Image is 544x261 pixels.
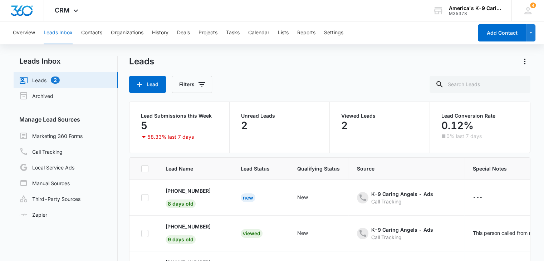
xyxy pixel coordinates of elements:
div: - - Select to Edit Field [473,193,495,202]
span: Lead Name [166,165,213,172]
div: account name [449,5,501,11]
div: - - Select to Edit Field [357,190,446,205]
button: Organizations [111,21,143,44]
button: Overview [13,21,35,44]
button: Reports [297,21,315,44]
div: - - Select to Edit Field [357,226,446,241]
span: 8 days old [166,200,196,208]
div: Call Tracking [371,233,433,241]
span: Lead Status [241,165,270,172]
span: CRM [55,6,70,14]
p: [PHONE_NUMBER] [166,223,211,230]
div: Viewed [241,229,263,238]
div: --- [473,193,482,202]
span: 4 [530,3,536,8]
div: K-9 Caring Angels - Ads [371,190,433,198]
a: New [241,194,255,201]
a: Local Service Ads [19,163,74,172]
button: Lists [278,21,289,44]
p: 0.12% [441,120,474,131]
p: Unread Leads [241,113,318,118]
div: New [297,229,308,237]
div: - - Select to Edit Field [166,187,224,208]
p: 58.33% last 7 days [147,134,194,139]
p: Lead Submissions this Week [141,113,218,118]
button: History [152,21,168,44]
a: Leads2 [19,76,60,84]
p: 0% last 7 days [446,134,482,139]
a: Viewed [241,230,263,236]
a: Call Tracking [19,147,63,156]
div: K-9 Caring Angels - Ads [371,226,433,233]
div: - - Select to Edit Field [297,229,321,238]
button: Add Contact [478,24,526,41]
a: Zapier [19,211,47,218]
button: Filters [172,76,212,93]
a: Archived [19,92,53,100]
button: Leads Inbox [44,21,73,44]
a: Manual Sources [19,179,70,187]
span: 9 days old [166,235,196,244]
div: - - Select to Edit Field [166,223,224,244]
button: Lead [129,76,166,93]
div: Call Tracking [371,198,433,205]
p: 2 [241,120,248,131]
button: Tasks [226,21,240,44]
h2: Leads Inbox [14,56,118,67]
span: Source [357,165,445,172]
div: New [241,193,255,202]
div: New [297,193,308,201]
button: Calendar [248,21,269,44]
a: Third-Party Sources [19,194,80,203]
button: Contacts [81,21,102,44]
p: Viewed Leads [341,113,418,118]
p: 2 [341,120,348,131]
div: account id [449,11,501,16]
button: Actions [519,56,530,67]
button: Deals [177,21,190,44]
button: Settings [324,21,343,44]
p: Lead Conversion Rate [441,113,519,118]
a: [PHONE_NUMBER]9 days old [166,223,211,242]
h3: Manage Lead Sources [14,115,118,124]
input: Search Leads [430,76,530,93]
button: Projects [199,21,217,44]
h1: Leads [129,56,154,67]
p: 5 [141,120,147,131]
a: Marketing 360 Forms [19,132,83,140]
a: [PHONE_NUMBER]8 days old [166,187,211,207]
span: Qualifying Status [297,165,340,172]
div: - - Select to Edit Field [297,193,321,202]
p: [PHONE_NUMBER] [166,187,211,194]
div: notifications count [530,3,536,8]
